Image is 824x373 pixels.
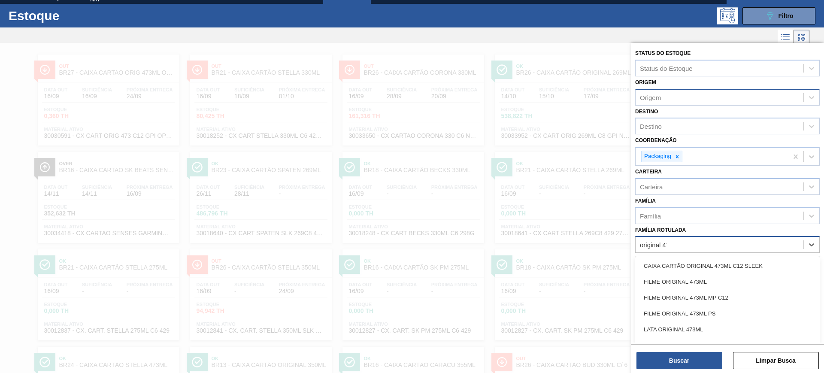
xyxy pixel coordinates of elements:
div: Pogramando: nenhum usuário selecionado [717,7,738,24]
label: Família Rotulada [635,227,686,233]
label: Família [635,198,656,204]
div: Origem [640,94,661,101]
label: Carteira [635,169,662,175]
label: Material ativo [635,256,678,262]
span: Filtro [779,12,794,19]
label: Coordenação [635,137,677,143]
div: LATA ORIGINAL 473ML MP [635,337,820,353]
div: FILME ORIGINAL 473ML MP C12 [635,290,820,306]
div: CAIXA CARTÃO ORIGINAL 473ML C12 SLEEK [635,258,820,274]
div: Visão em Lista [778,30,794,46]
div: LATA ORIGINAL 473ML [635,321,820,337]
div: Packaging [642,151,673,162]
div: FILME ORIGINAL 473ML [635,274,820,290]
div: Destino [640,123,662,130]
div: Carteira [640,183,663,190]
div: Família [640,212,661,219]
label: Destino [635,109,658,115]
div: FILME ORIGINAL 473ML PS [635,306,820,321]
label: Origem [635,79,656,85]
button: Filtro [742,7,815,24]
div: Visão em Cards [794,30,810,46]
label: Status do Estoque [635,50,691,56]
h1: Estoque [9,11,137,21]
div: Status do Estoque [640,64,693,72]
